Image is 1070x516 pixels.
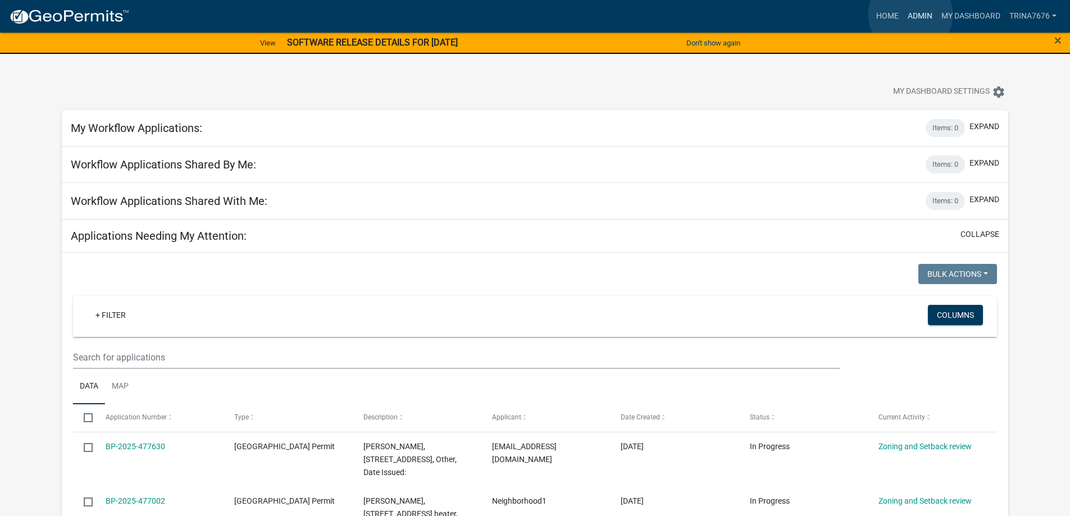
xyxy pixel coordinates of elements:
[878,496,972,505] a: Zoning and Setback review
[926,119,965,137] div: Items: 0
[363,413,398,421] span: Description
[224,404,352,431] datatable-header-cell: Type
[234,442,335,451] span: Isanti County Building Permit
[903,6,937,27] a: Admin
[71,121,202,135] h5: My Workflow Applications:
[868,404,996,431] datatable-header-cell: Current Activity
[926,156,965,173] div: Items: 0
[71,158,256,171] h5: Workflow Applications Shared By Me:
[73,369,105,405] a: Data
[234,496,335,505] span: Isanti County Building Permit
[71,194,267,208] h5: Workflow Applications Shared With Me:
[106,496,165,505] a: BP-2025-477002
[969,157,999,169] button: expand
[481,404,610,431] datatable-header-cell: Applicant
[750,413,770,421] span: Status
[256,34,280,52] a: View
[918,264,997,284] button: Bulk Actions
[1054,33,1062,48] span: ×
[234,413,249,421] span: Type
[106,413,167,421] span: Application Number
[750,442,790,451] span: In Progress
[872,6,903,27] a: Home
[86,305,135,325] a: + Filter
[287,37,458,48] strong: SOFTWARE RELEASE DETAILS FOR [DATE]
[610,404,739,431] datatable-header-cell: Date Created
[1054,34,1062,47] button: Close
[73,346,840,369] input: Search for applications
[878,442,972,451] a: Zoning and Setback review
[106,442,165,451] a: BP-2025-477630
[71,229,247,243] h5: Applications Needing My Attention:
[352,404,481,431] datatable-header-cell: Description
[682,34,745,52] button: Don't show again
[1005,6,1061,27] a: trina7676
[960,229,999,240] button: collapse
[992,85,1005,99] i: settings
[893,85,990,99] span: My Dashboard Settings
[878,413,925,421] span: Current Activity
[492,413,521,421] span: Applicant
[492,442,557,464] span: ic@calldeans.com
[969,194,999,206] button: expand
[363,442,457,477] span: BRUCE I WUORNOS, 32051 VIRGO ST NE, Other, Date Issued:
[621,413,660,421] span: Date Created
[884,81,1014,103] button: My Dashboard Settingssettings
[928,305,983,325] button: Columns
[739,404,868,431] datatable-header-cell: Status
[937,6,1005,27] a: My Dashboard
[621,442,644,451] span: 09/12/2025
[105,369,135,405] a: Map
[926,192,965,210] div: Items: 0
[492,496,547,505] span: Neighborhood1
[969,121,999,133] button: expand
[95,404,224,431] datatable-header-cell: Application Number
[73,404,94,431] datatable-header-cell: Select
[621,496,644,505] span: 09/11/2025
[750,496,790,505] span: In Progress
